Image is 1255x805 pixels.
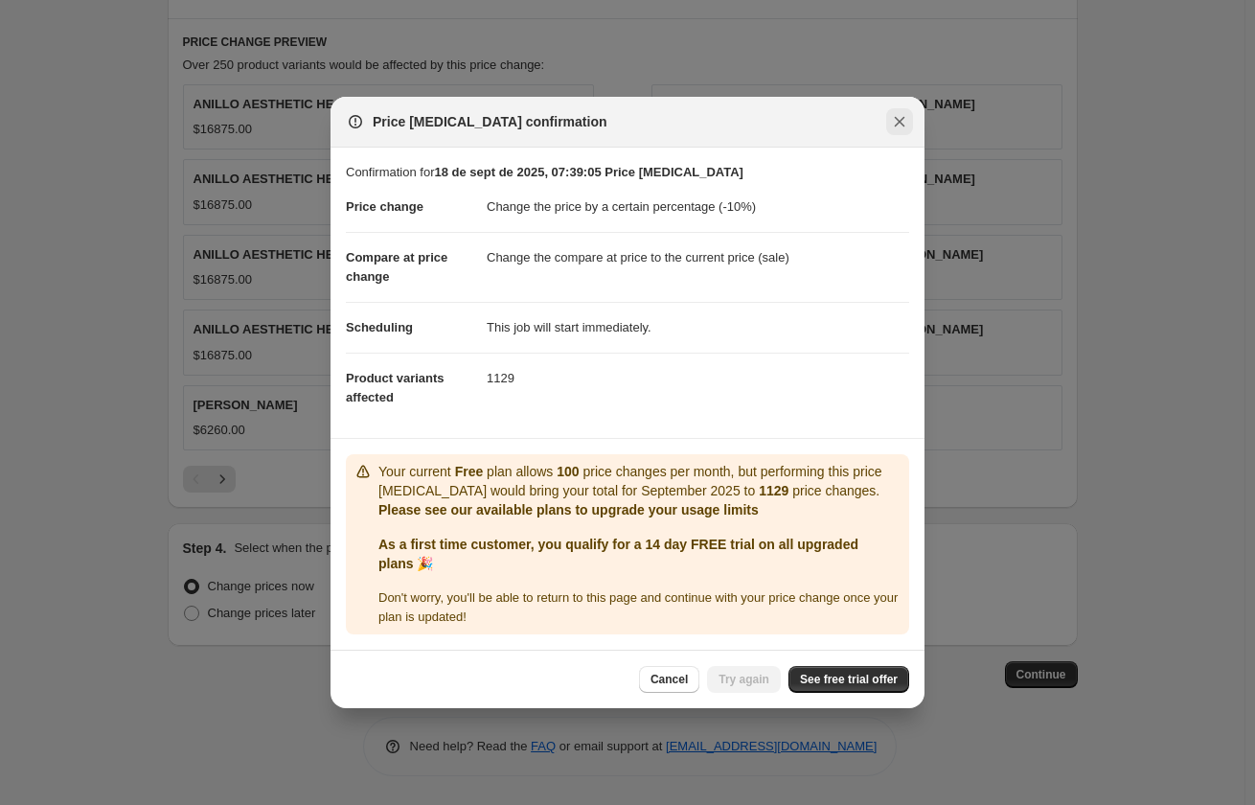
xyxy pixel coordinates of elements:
[886,108,913,135] button: Close
[639,666,699,693] button: Cancel
[487,232,909,283] dd: Change the compare at price to the current price (sale)
[800,672,898,687] span: See free trial offer
[346,163,909,182] p: Confirmation for
[378,500,901,519] p: Please see our available plans to upgrade your usage limits
[373,112,607,131] span: Price [MEDICAL_DATA] confirmation
[650,672,688,687] span: Cancel
[487,182,909,232] dd: Change the price by a certain percentage (-10%)
[378,537,858,571] b: As a first time customer, you qualify for a 14 day FREE trial on all upgraded plans 🎉
[487,353,909,403] dd: 1129
[378,590,898,624] span: Don ' t worry, you ' ll be able to return to this page and continue with your price change once y...
[487,302,909,353] dd: This job will start immediately.
[346,371,445,404] span: Product variants affected
[346,199,423,214] span: Price change
[434,165,742,179] b: 18 de sept de 2025, 07:39:05 Price [MEDICAL_DATA]
[788,666,909,693] a: See free trial offer
[455,464,484,479] b: Free
[378,462,901,500] p: Your current plan allows price changes per month, but performing this price [MEDICAL_DATA] would ...
[346,250,447,284] span: Compare at price change
[346,320,413,334] span: Scheduling
[759,483,788,498] b: 1129
[557,464,579,479] b: 100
